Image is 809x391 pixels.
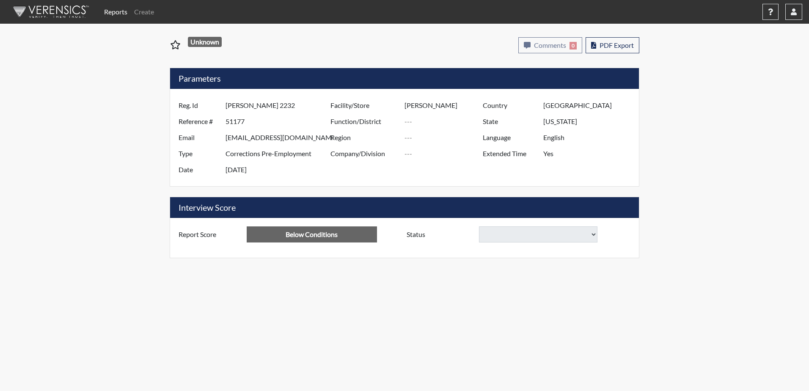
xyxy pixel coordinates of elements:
[476,146,543,162] label: Extended Time
[324,97,404,113] label: Facility/Store
[543,146,637,162] input: ---
[543,97,637,113] input: ---
[172,146,226,162] label: Type
[404,146,485,162] input: ---
[188,37,222,47] span: Unknown
[400,226,637,242] div: Document a decision to hire or decline a candiate
[404,113,485,129] input: ---
[226,97,333,113] input: ---
[101,3,131,20] a: Reports
[534,41,566,49] span: Comments
[226,113,333,129] input: ---
[226,146,333,162] input: ---
[586,37,639,53] button: PDF Export
[476,97,543,113] label: Country
[476,113,543,129] label: State
[400,226,479,242] label: Status
[476,129,543,146] label: Language
[172,129,226,146] label: Email
[172,162,226,178] label: Date
[570,42,577,50] span: 0
[543,113,637,129] input: ---
[226,129,333,146] input: ---
[247,226,377,242] input: ---
[543,129,637,146] input: ---
[324,129,404,146] label: Region
[518,37,582,53] button: Comments0
[131,3,157,20] a: Create
[600,41,634,49] span: PDF Export
[324,113,404,129] label: Function/District
[170,197,639,218] h5: Interview Score
[226,162,333,178] input: ---
[172,113,226,129] label: Reference #
[172,97,226,113] label: Reg. Id
[324,146,404,162] label: Company/Division
[404,129,485,146] input: ---
[172,226,247,242] label: Report Score
[404,97,485,113] input: ---
[170,68,639,89] h5: Parameters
